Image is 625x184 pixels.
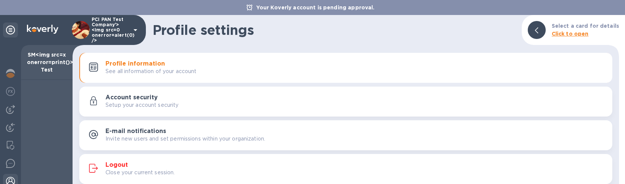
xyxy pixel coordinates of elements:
[92,17,129,43] p: PCI PAN Test Company'><img src=0 onerror=alert(0) />
[27,51,67,73] p: SM<img src=x onerror=print()> Test
[79,120,612,150] button: E-mail notificationsInvite new users and set permissions within your organization.
[79,87,612,117] button: Account securitySetup your account security
[79,154,612,184] button: LogoutClose your current session.
[105,60,165,67] h3: Profile information
[105,128,166,135] h3: E-mail notifications
[153,22,516,38] h1: Profile settings
[552,31,589,37] b: Click to open
[105,67,197,75] p: See all information of your account
[3,22,18,37] div: Unpin categories
[79,53,612,83] button: Profile informationSee all information of your account
[105,101,179,109] p: Setup your account security
[552,23,619,29] b: Select a card for details
[105,94,158,101] h3: Account security
[105,169,175,177] p: Close your current session.
[252,4,378,11] p: Your Koverly account is pending approval.
[105,162,128,169] h3: Logout
[27,25,58,34] img: Logo
[6,87,15,96] img: Foreign exchange
[105,135,265,143] p: Invite new users and set permissions within your organization.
